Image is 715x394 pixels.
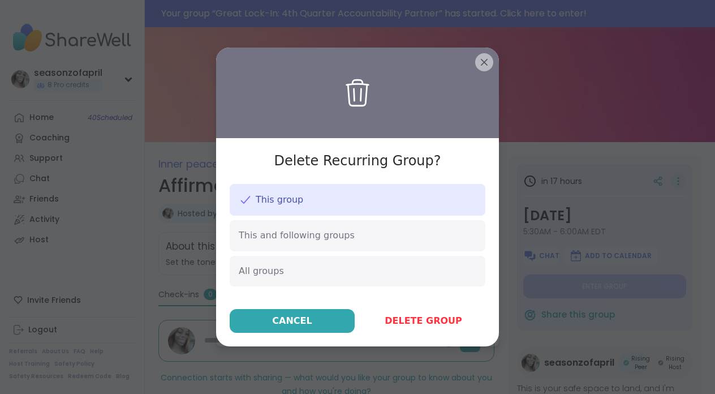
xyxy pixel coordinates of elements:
[274,152,441,171] h3: Delete Recurring Group?
[239,265,284,277] span: All groups
[272,314,312,328] div: Cancel
[256,194,303,206] span: This group
[230,309,355,333] button: Cancel
[385,314,462,328] span: Delete group
[361,309,485,333] button: Delete group
[239,229,355,242] span: This and following groups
